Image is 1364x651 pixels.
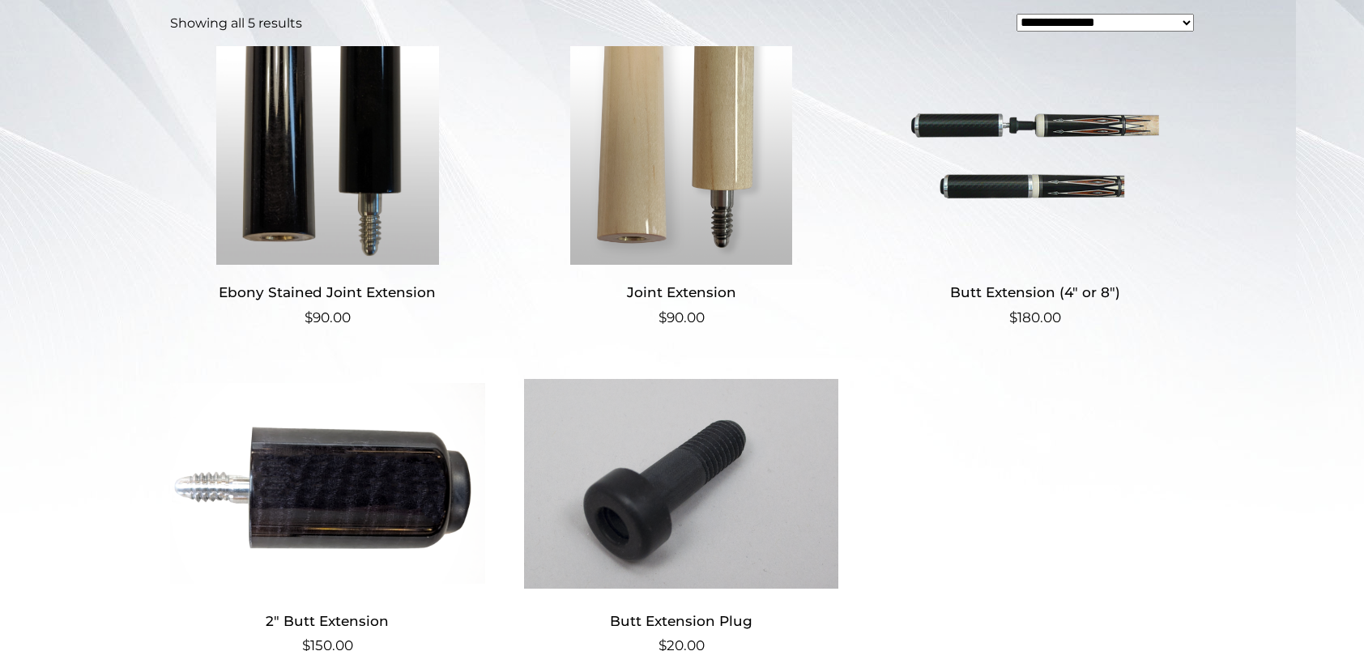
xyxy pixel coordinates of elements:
[1017,14,1194,32] select: Shop order
[877,46,1192,265] img: Butt Extension (4" or 8")
[877,278,1192,308] h2: Butt Extension (4″ or 8″)
[524,46,839,329] a: Joint Extension $90.00
[659,309,705,325] bdi: 90.00
[170,278,485,308] h2: Ebony Stained Joint Extension
[170,14,302,33] p: Showing all 5 results
[170,606,485,636] h2: 2″ Butt Extension
[170,374,485,593] img: 2" Butt Extension
[524,374,839,593] img: Butt Extension Plug
[305,309,313,325] span: $
[305,309,351,325] bdi: 90.00
[877,46,1192,329] a: Butt Extension (4″ or 8″) $180.00
[524,278,839,308] h2: Joint Extension
[170,46,485,265] img: Ebony Stained Joint Extension
[659,309,667,325] span: $
[524,46,839,265] img: Joint Extension
[1009,309,1061,325] bdi: 180.00
[170,46,485,329] a: Ebony Stained Joint Extension $90.00
[524,606,839,636] h2: Butt Extension Plug
[1009,309,1017,325] span: $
